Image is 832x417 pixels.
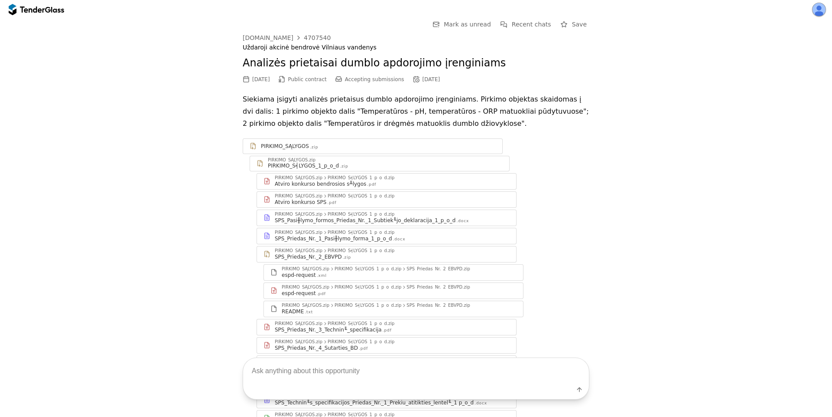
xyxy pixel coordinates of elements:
[243,138,503,154] a: PIRKIMO_SĄLYGOS.zip
[257,191,517,208] a: PIRKIMO_SĄLYGOS.zipPIRKIMO_S╡LYGOS_1_p_o_d.zipAtviro konkurso SPS.pdf
[257,319,517,335] a: PIRKIMO_SĄLYGOS.zipPIRKIMO_S╡LYGOS_1_p_o_d.zipSPS_Priedas_Nr._3_Technin╙_specifikacija.pdf
[282,267,329,271] div: PIRKIMO_SĄLYGOS.zip
[406,303,470,308] div: SPS_Priedas_Nr._2_EBVPD.zip
[257,246,517,263] a: PIRKIMO_SĄLYGOS.zipPIRKIMO_S╡LYGOS_1_p_o_d.zipSPS_Priedas_Nr._2_EBVPD.zip
[328,212,394,217] div: PIRKIMO_S╡LYGOS_1_p_o_d.zip
[406,267,470,271] div: SPS_Priedas_Nr._2_EBVPD.zip
[335,285,401,289] div: PIRKIMO_S╡LYGOS_1_p_o_d.zip
[328,230,394,235] div: PIRKIMO_S╡LYGOS_1_p_o_d.zip
[328,249,394,253] div: PIRKIMO_S╡LYGOS_1_p_o_d.zip
[243,44,589,51] div: Uždaroji akcinė bendrovė Vilniaus vandenys
[406,285,470,289] div: SPS_Priedas_Nr._2_EBVPD.zip
[268,158,315,162] div: PIRKIMO_SĄLYGOS.zip
[328,340,394,344] div: PIRKIMO_S╡LYGOS_1_p_o_d.zip
[263,282,523,299] a: PIRKIMO_SĄLYGOS.zipPIRKIMO_S╡LYGOS_1_p_o_d.zipSPS_Priedas_Nr._2_EBVPD.zipespd-request.pdf
[257,210,517,226] a: PIRKIMO_SĄLYGOS.zipPIRKIMO_S╡LYGOS_1_p_o_d.zipSPS_Pasi╫lymo_formos_Priedas_Nr._1_Subtiek╙jo_dekla...
[243,35,293,41] div: [DOMAIN_NAME]
[275,199,326,206] div: Atviro konkurso SPS
[512,21,551,28] span: Recent chats
[317,273,327,279] div: .xml
[243,34,331,41] a: [DOMAIN_NAME]4707540
[275,326,382,333] div: SPS_Priedas_Nr._3_Technin╙_specifikacija
[250,156,510,171] a: PIRKIMO_SĄLYGOS.zipPIRKIMO_S╡LYGOS_1_p_o_d.zip
[430,19,494,30] button: Mark as unread
[263,301,523,317] a: PIRKIMO_SĄLYGOS.zipPIRKIMO_S╡LYGOS_1_p_o_d.zipSPS_Priedas_Nr._2_EBVPD.zipREADME.txt
[282,303,329,308] div: PIRKIMO_SĄLYGOS.zip
[367,182,376,187] div: .pdf
[261,143,309,150] div: PIRKIMO_SĄLYGOS
[282,272,316,279] div: espd-request
[345,76,404,82] span: Accepting submissions
[275,230,322,235] div: PIRKIMO_SĄLYGOS.zip
[275,194,322,198] div: PIRKIMO_SĄLYGOS.zip
[275,340,322,344] div: PIRKIMO_SĄLYGOS.zip
[257,228,517,244] a: PIRKIMO_SĄLYGOS.zipPIRKIMO_S╡LYGOS_1_p_o_d.zipSPS_Priedas_Nr._1_Pasi╫lymo_forma_1_p_o_d.docx
[243,93,589,130] p: Siekiama įsigyti analizės prietaisus dumblo apdorojimo įrenginiams. Pirkimo objektas skaidomas į ...
[263,264,523,281] a: PIRKIMO_SĄLYGOS.zipPIRKIMO_S╡LYGOS_1_p_o_d.zipSPS_Priedas_Nr._2_EBVPD.zipespd-request.xml
[275,322,322,326] div: PIRKIMO_SĄLYGOS.zip
[317,291,326,297] div: .pdf
[498,19,554,30] button: Recent chats
[288,76,327,82] span: Public contract
[282,308,304,315] div: README
[456,218,469,224] div: .docx
[343,255,351,260] div: .zip
[275,235,392,242] div: SPS_Priedas_Nr._1_Pasi╫lymo_forma_1_p_o_d
[275,176,322,180] div: PIRKIMO_SĄLYGOS.zip
[393,236,406,242] div: .docx
[275,181,366,187] div: Atviro konkurso bendrosios s╨lygos
[268,162,339,169] div: PIRKIMO_S╡LYGOS_1_p_o_d
[252,76,270,82] div: [DATE]
[275,249,322,253] div: PIRKIMO_SĄLYGOS.zip
[275,217,455,224] div: SPS_Pasi╫lymo_formos_Priedas_Nr._1_Subtiek╙jo_deklaracija_1_p_o_d
[328,194,394,198] div: PIRKIMO_S╡LYGOS_1_p_o_d.zip
[304,35,331,41] div: 4707540
[335,267,401,271] div: PIRKIMO_S╡LYGOS_1_p_o_d.zip
[243,56,589,71] h2: Analizės prietaisai dumblo apdorojimo įrenginiams
[340,164,348,169] div: .zip
[328,322,394,326] div: PIRKIMO_S╡LYGOS_1_p_o_d.zip
[257,337,517,354] a: PIRKIMO_SĄLYGOS.zipPIRKIMO_S╡LYGOS_1_p_o_d.zipSPS_Priedas_Nr._4_Sutarties_BD.pdf
[328,176,394,180] div: PIRKIMO_S╡LYGOS_1_p_o_d.zip
[275,253,342,260] div: SPS_Priedas_Nr._2_EBVPD
[275,212,322,217] div: PIRKIMO_SĄLYGOS.zip
[572,21,587,28] span: Save
[282,290,316,297] div: espd-request
[257,173,517,190] a: PIRKIMO_SĄLYGOS.zipPIRKIMO_S╡LYGOS_1_p_o_d.zipAtviro konkurso bendrosios s╨lygos.pdf
[444,21,491,28] span: Mark as unread
[422,76,440,82] div: [DATE]
[558,19,589,30] button: Save
[327,200,336,206] div: .pdf
[383,328,392,333] div: .pdf
[282,285,329,289] div: PIRKIMO_SĄLYGOS.zip
[335,303,401,308] div: PIRKIMO_S╡LYGOS_1_p_o_d.zip
[310,144,318,150] div: .zip
[305,309,313,315] div: .txt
